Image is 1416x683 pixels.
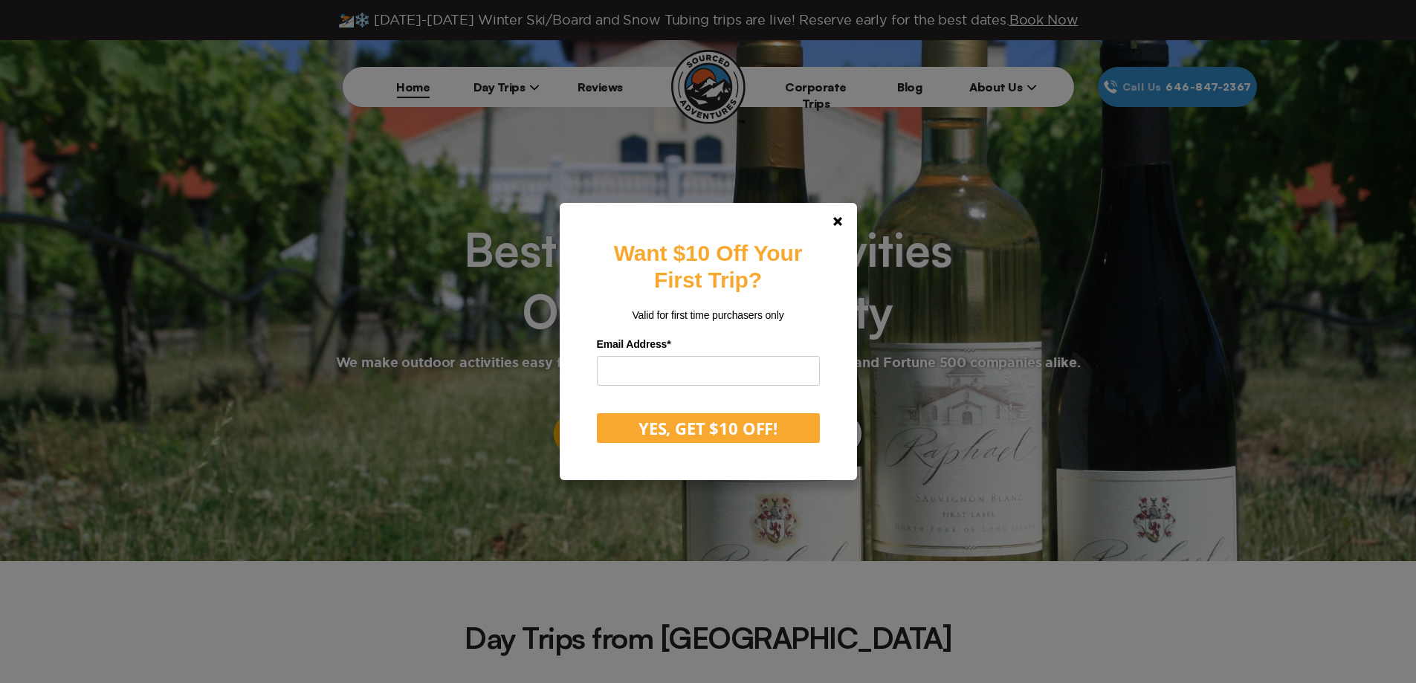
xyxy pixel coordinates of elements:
button: YES, GET $10 OFF! [597,413,820,443]
span: Valid for first time purchasers only [632,309,783,321]
label: Email Address [597,333,820,356]
span: Required [667,338,670,350]
a: Close [820,204,856,239]
strong: Want $10 Off Your First Trip? [614,241,802,292]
